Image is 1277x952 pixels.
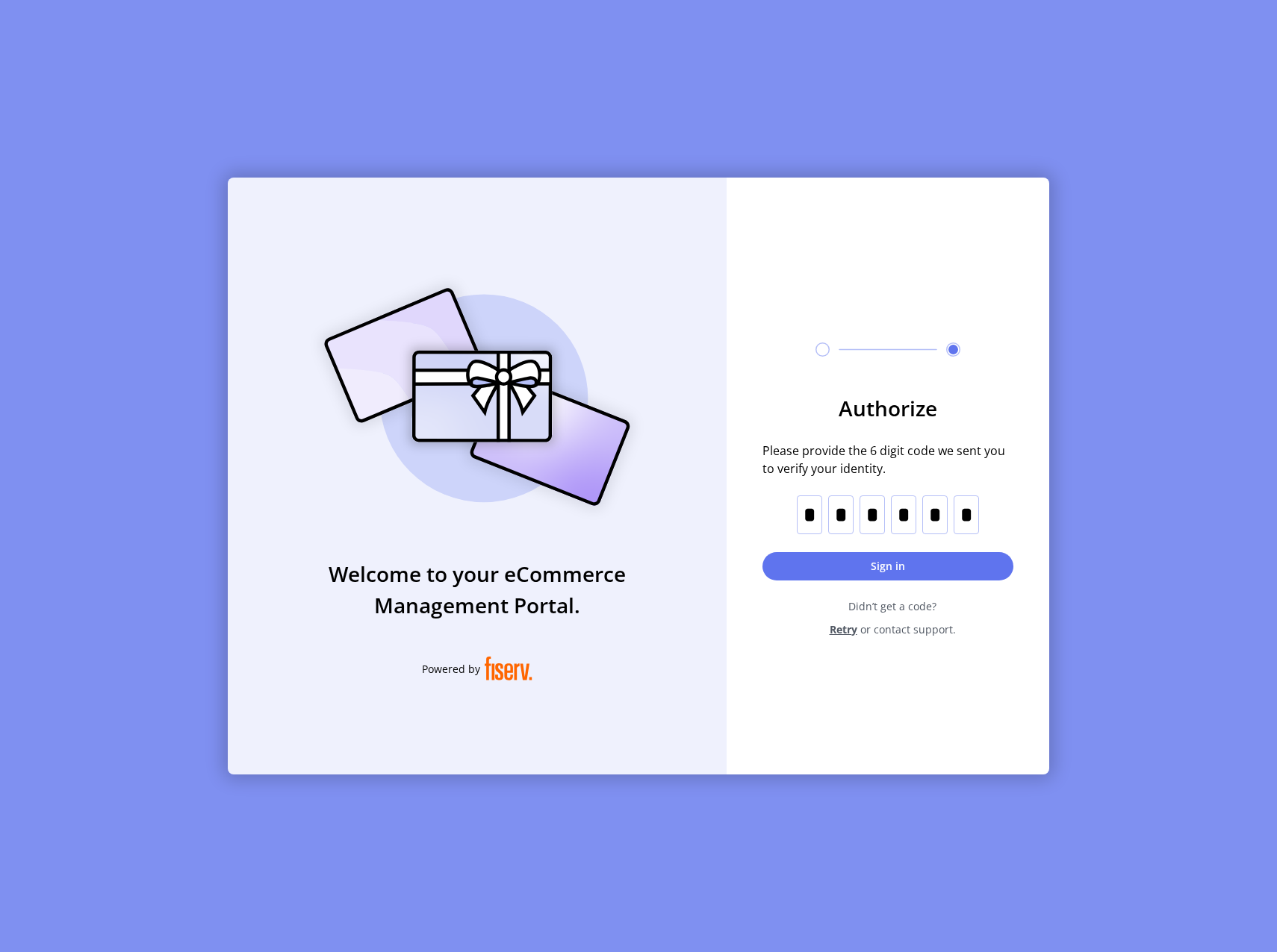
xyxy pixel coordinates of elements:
[860,621,956,637] span: or contact support.
[762,392,1013,424] h3: Authorize
[762,552,1013,580] button: Sign in
[302,272,653,522] img: card_Illustration.svg
[762,442,1013,477] span: Please provide the 6 digit code we sent you to verify your identity.
[771,598,1013,614] span: Didn’t get a code?
[422,661,480,677] span: Powered by
[228,558,727,621] h3: Welcome to your eCommerce Management Portal.
[830,621,857,637] span: Retry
